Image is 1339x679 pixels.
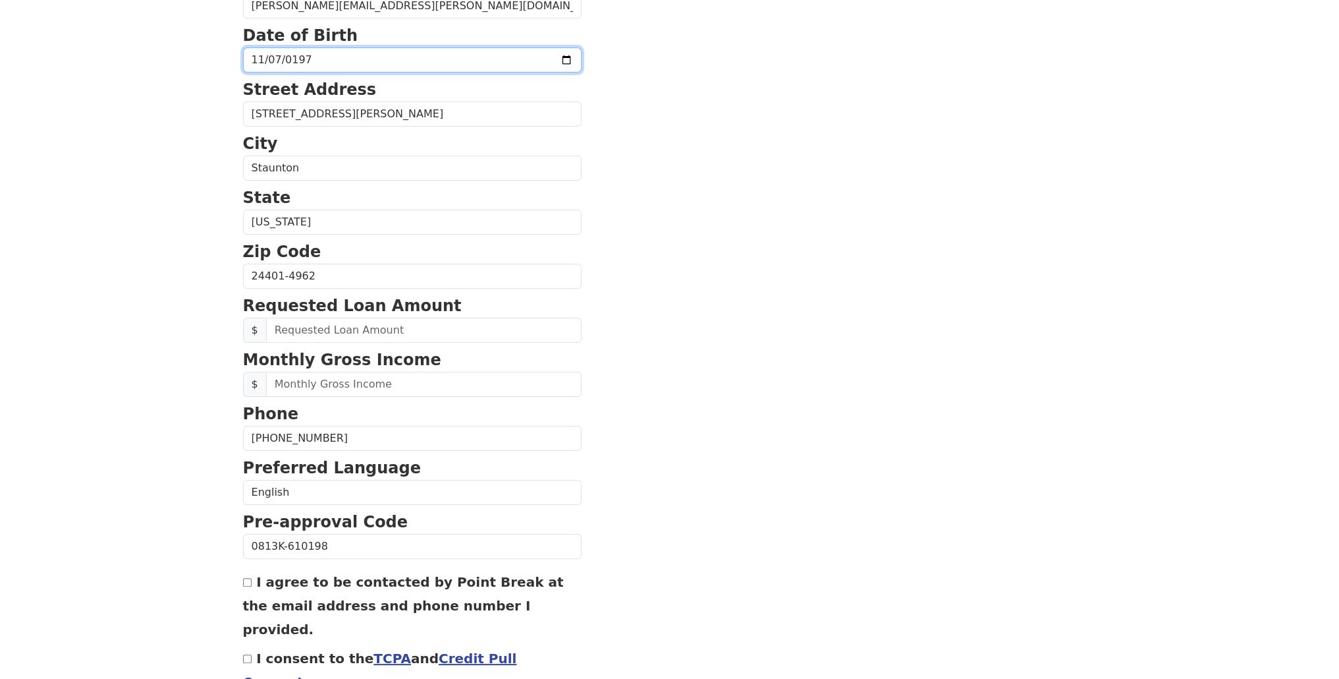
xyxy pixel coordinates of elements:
p: Monthly Gross Income [243,348,582,372]
label: I agree to be contacted by Point Break at the email address and phone number I provided. [243,574,564,637]
strong: Street Address [243,80,377,99]
strong: Zip Code [243,243,321,261]
strong: State [243,189,291,207]
input: City [243,156,582,181]
strong: Date of Birth [243,26,358,45]
a: TCPA [373,651,411,666]
input: Street Address [243,102,582,127]
strong: Requested Loan Amount [243,297,462,315]
span: $ [243,372,267,397]
strong: City [243,134,278,153]
span: $ [243,318,267,343]
input: Zip Code [243,264,582,289]
input: Pre-approval Code [243,534,582,559]
input: Monthly Gross Income [266,372,582,397]
input: Requested Loan Amount [266,318,582,343]
strong: Pre-approval Code [243,513,408,531]
input: Phone [243,426,582,451]
strong: Preferred Language [243,459,421,477]
strong: Phone [243,405,299,423]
